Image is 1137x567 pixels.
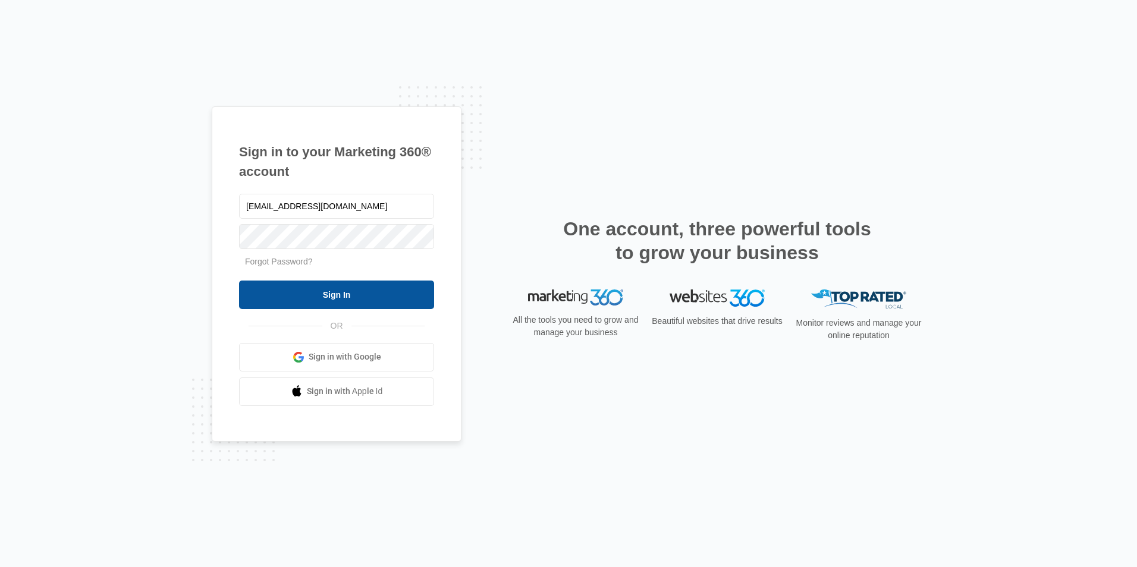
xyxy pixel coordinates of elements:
input: Email [239,194,434,219]
img: Top Rated Local [811,289,906,309]
a: Sign in with Apple Id [239,377,434,406]
span: Sign in with Google [309,351,381,363]
h1: Sign in to your Marketing 360® account [239,142,434,181]
img: Websites 360 [670,289,765,307]
a: Forgot Password? [245,257,313,266]
a: Sign in with Google [239,343,434,371]
span: OR [322,320,351,332]
img: Marketing 360 [528,289,623,306]
span: Sign in with Apple Id [307,385,383,398]
input: Sign In [239,281,434,309]
p: All the tools you need to grow and manage your business [509,314,642,339]
h2: One account, three powerful tools to grow your business [560,217,875,264]
p: Monitor reviews and manage your online reputation [792,317,925,342]
p: Beautiful websites that drive results [651,315,784,327]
